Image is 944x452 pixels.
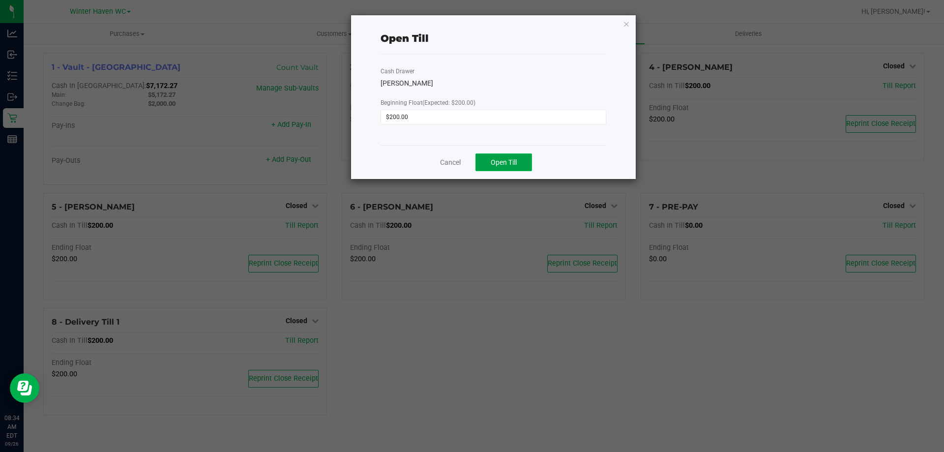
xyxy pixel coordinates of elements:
[475,153,532,171] button: Open Till
[10,373,39,403] iframe: Resource center
[440,157,461,168] a: Cancel
[381,78,606,89] div: [PERSON_NAME]
[491,158,517,166] span: Open Till
[381,67,414,76] label: Cash Drawer
[422,99,475,106] span: (Expected: $200.00)
[381,99,475,106] span: Beginning Float
[381,31,429,46] div: Open Till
